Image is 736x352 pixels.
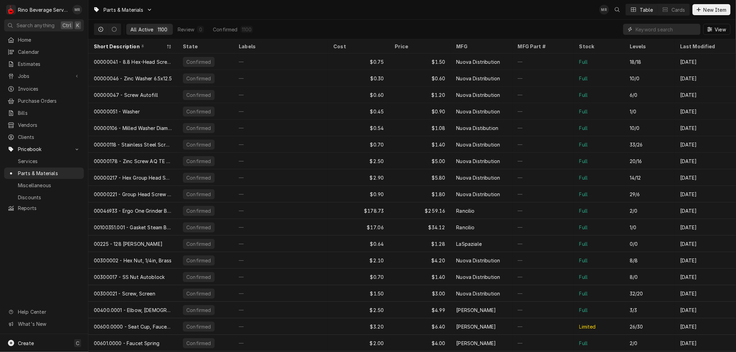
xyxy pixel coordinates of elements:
[18,170,80,177] span: Parts & Materials
[333,43,382,50] div: Cost
[389,103,451,120] div: $0.90
[233,269,328,285] div: —
[198,26,203,33] div: 0
[675,318,736,335] div: [DATE]
[233,202,328,219] div: —
[94,207,172,214] div: 00046933 - Ergo One Grinder Burrs w/ Screws
[456,108,500,115] div: Nuova Distribution
[389,335,451,351] div: $4.00
[456,75,500,82] div: Nuova Distribution
[630,224,636,231] div: 1/0
[630,43,668,50] div: Levels
[186,91,212,99] div: Confirmed
[675,285,736,302] div: [DATE]
[456,323,496,330] div: [PERSON_NAME]
[186,158,212,165] div: Confirmed
[328,235,389,252] div: $0.64
[512,120,574,136] div: —
[18,340,34,346] span: Create
[94,191,172,198] div: 00000221 - Group Head Screw Washer
[62,22,71,29] span: Ctrl
[389,269,451,285] div: $1.40
[233,153,328,169] div: —
[186,257,212,264] div: Confirmed
[233,219,328,235] div: —
[4,168,84,179] a: Parts & Materials
[94,124,172,132] div: 00000106 - Milled Washer Diam. 6
[233,53,328,70] div: —
[389,302,451,318] div: $4.99
[94,58,172,66] div: 00000041 - 8.8 Hex-Head Screw M6x40
[630,240,638,248] div: 0/0
[579,91,588,99] div: Full
[94,43,165,50] div: Short Description
[389,136,451,153] div: $1.40
[456,124,498,132] div: Nuova Distibution
[94,306,172,314] div: 00400.0001 - Elbow, [DEMOGRAPHIC_DATA]
[233,252,328,269] div: —
[630,273,638,281] div: 8/0
[328,252,389,269] div: $2.10
[233,335,328,351] div: —
[579,224,588,231] div: Full
[671,6,685,13] div: Cards
[186,240,212,248] div: Confirmed
[389,169,451,186] div: $5.80
[94,91,158,99] div: 00000047 - Screw Autofill
[328,153,389,169] div: $2.50
[18,145,70,153] span: Pricebook
[518,43,567,50] div: MFG Part #
[702,6,728,13] span: New Item
[18,48,80,56] span: Calendar
[579,158,588,165] div: Full
[395,43,444,50] div: Price
[233,70,328,87] div: —
[579,58,588,66] div: Full
[4,70,84,82] a: Go to Jobs
[18,72,70,80] span: Jobs
[630,75,640,82] div: 10/0
[512,53,574,70] div: —
[76,22,79,29] span: K
[599,5,609,14] div: MR
[186,207,212,214] div: Confirmed
[389,235,451,252] div: $1.28
[328,87,389,103] div: $0.60
[630,323,643,330] div: 26/30
[186,290,212,297] div: Confirmed
[4,107,84,119] a: Bills
[183,43,226,50] div: State
[456,240,482,248] div: LaSpaziale
[512,335,574,351] div: —
[579,191,588,198] div: Full
[328,269,389,285] div: $0.70
[599,5,609,14] div: Melissa Rinehart's Avatar
[456,191,500,198] div: Nuova Distribution
[675,136,736,153] div: [DATE]
[579,273,588,281] div: Full
[4,34,84,46] a: Home
[94,340,159,347] div: 00601.0000 - Faucet Spring
[630,207,637,214] div: 2/0
[18,97,80,104] span: Purchase Orders
[630,340,637,347] div: 2/0
[579,43,617,50] div: Stock
[233,235,328,252] div: —
[675,87,736,103] div: [DATE]
[630,124,640,132] div: 10/0
[90,4,155,16] a: Go to Parts & Materials
[328,302,389,318] div: $2.50
[389,285,451,302] div: $3.00
[4,155,84,167] a: Services
[233,169,328,186] div: —
[94,174,172,181] div: 00000217 - Hex Group Head Screw
[328,169,389,186] div: $2.90
[17,22,55,29] span: Search anything
[186,191,212,198] div: Confirmed
[18,320,80,328] span: What's New
[233,120,328,136] div: —
[675,335,736,351] div: [DATE]
[94,141,172,148] div: 00000118 - Stainless Steel Screw
[579,124,588,132] div: Full
[4,131,84,143] a: Clients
